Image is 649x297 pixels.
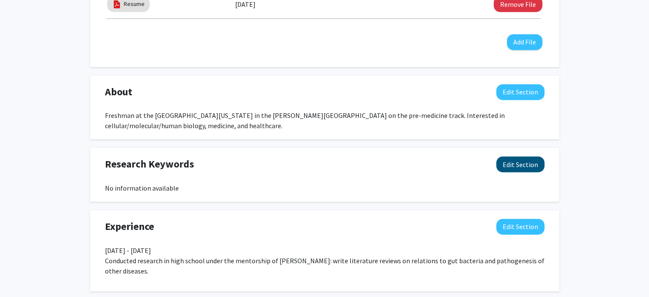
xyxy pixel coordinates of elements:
button: Edit Experience [496,219,544,235]
p: Conducted research in high school under the mentorship of [PERSON_NAME]: write literature reviews... [105,256,544,276]
button: Edit About [496,84,544,100]
div: [DATE] - [DATE] [105,245,544,276]
span: About [105,84,132,100]
div: Freshman at the [GEOGRAPHIC_DATA][US_STATE] in the [PERSON_NAME][GEOGRAPHIC_DATA] on the pre-medi... [105,110,544,131]
div: No information available [105,183,544,193]
span: Experience [105,219,154,234]
span: Research Keywords [105,156,194,172]
button: Edit Research Keywords [496,156,544,172]
iframe: Chat [6,259,36,291]
button: Add File [507,34,542,50]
